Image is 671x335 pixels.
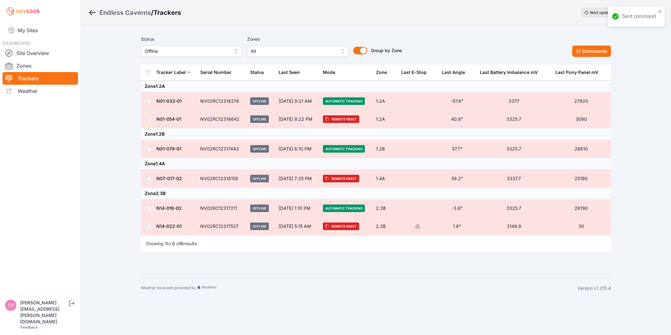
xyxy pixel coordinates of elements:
p: Showing to of results [146,241,197,247]
a: Endless Caverns [100,8,151,17]
button: Last Pony Panel mV [555,65,603,80]
div: Last E-Stop [401,69,426,76]
button: Last Angle [442,65,470,80]
span: Automatic Tracking [323,204,365,212]
a: Site Overview [3,47,78,59]
td: 58.2° [438,170,476,188]
nav: Breadcrumb [88,4,181,21]
span: All [251,47,335,55]
button: Commands [572,46,611,57]
span: Offline [250,175,269,182]
a: N14-022-01 [156,223,182,229]
a: N01-054-01 [156,116,181,122]
img: tomasz.barcz@energix-group.com [5,300,16,311]
button: All [247,46,348,57]
span: Remote Reset [323,175,359,182]
a: Feedback [20,325,38,330]
td: NV02RC12317211 [196,199,246,217]
td: 1.4A [372,170,397,188]
td: NV02RC12318276 [196,92,246,110]
td: 40.8° [438,110,476,128]
td: [DATE] 6:10 PM [275,140,319,158]
td: 28190 [552,199,611,217]
a: N07-017-02 [156,176,182,181]
button: Last Battery Imbalance mV [480,65,543,80]
td: Zone 1.4A [141,158,611,170]
td: NV02RC12318642 [196,110,246,128]
span: Automatic Tracking [323,145,365,153]
td: 2.3B [372,199,397,217]
span: 1 [165,241,167,246]
td: Zone 1.2A [141,81,611,92]
td: 3377 [476,92,551,110]
div: Last Angle [442,69,465,76]
span: Offline [250,97,269,105]
td: [DATE] 1:10 PM [275,199,319,217]
td: NV02RC12317443 [196,140,246,158]
span: Automatic Tracking [323,97,365,105]
td: 57.7° [438,140,476,158]
div: Tracker Label [156,69,186,76]
button: close [658,9,662,14]
td: 3090 [552,110,611,128]
td: 3325.7 [476,110,551,128]
div: Last Pony Panel mV [555,69,598,76]
a: N01-079-01 [156,146,181,151]
span: Offline [250,115,269,123]
button: Mode [323,65,340,80]
button: Last E-Stop [401,65,432,80]
td: 3325.7 [476,140,551,158]
a: Trackers [3,72,78,85]
div: Sent command [622,13,656,20]
td: 26610 [552,140,611,158]
td: NV02RC12318158 [196,170,246,188]
div: Last Battery Imbalance mV [480,69,538,76]
span: Offline [250,145,269,153]
div: [PERSON_NAME][EMAIL_ADDRESS][PERSON_NAME][DOMAIN_NAME] [20,300,68,325]
span: Offline [250,222,269,230]
td: 3149.9 [476,217,551,235]
a: N01-033-01 [156,98,182,104]
td: 3337.7 [476,170,551,188]
td: [DATE] 8:22 PM [275,110,319,128]
span: Offline [145,47,229,55]
span: DASHBOARD [3,40,30,46]
button: Status [250,65,269,80]
td: 1.2A [372,110,397,128]
td: [DATE] 7:35 PM [275,170,319,188]
span: 6 [180,241,183,246]
button: Tracker Label [156,65,191,80]
td: 27920 [552,92,611,110]
a: Weather [3,85,78,97]
div: Zone [376,69,387,76]
a: N14-016-02 [156,205,182,211]
td: 1.2A [372,92,397,110]
button: Zone [376,65,392,80]
div: Status [250,69,264,76]
td: 25190 [552,170,611,188]
span: 6 [172,241,175,246]
a: Zones [3,59,78,72]
div: Version v1.215.4 [577,285,611,291]
a: My Sites [3,23,78,38]
h3: Trackers [154,8,181,17]
td: 1.6° [438,217,476,235]
label: Status [141,35,242,43]
span: Remote Reset [323,222,359,230]
td: 3325.7 [476,199,551,217]
td: 1.2B [372,140,397,158]
div: Serial Number [200,69,232,76]
td: NV02RC12317537 [196,217,246,235]
div: Mode [323,69,335,76]
span: Next update in [590,10,616,15]
td: -57.6° [438,92,476,110]
span: Remote Reset [323,115,359,123]
td: Zone 1.2B [141,128,611,140]
img: Nevados [5,6,40,16]
td: [DATE] 5:15 AM [275,217,319,235]
span: Group by Zone [371,48,402,53]
span: Offline [250,204,269,212]
div: Last Seen [279,65,315,80]
td: -3.6° [438,199,476,217]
